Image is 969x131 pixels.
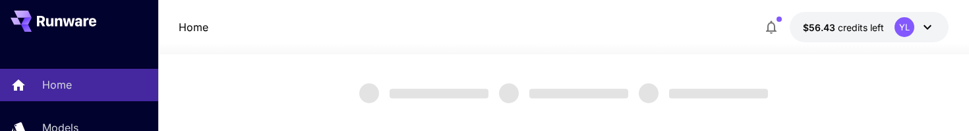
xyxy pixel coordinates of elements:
[803,21,884,34] div: $56.42923
[790,12,949,42] button: $56.42923YL
[803,22,838,33] span: $56.43
[895,17,914,37] div: YL
[42,77,72,93] p: Home
[838,22,884,33] span: credits left
[179,19,208,35] nav: breadcrumb
[179,19,208,35] a: Home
